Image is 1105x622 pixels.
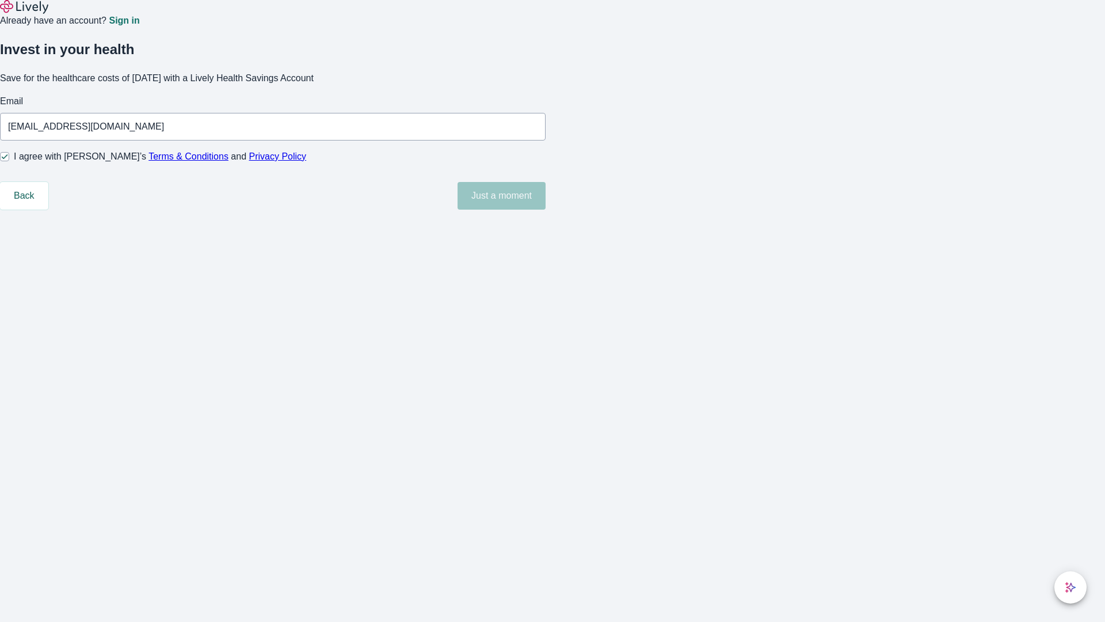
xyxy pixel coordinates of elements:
span: I agree with [PERSON_NAME]’s and [14,150,306,164]
a: Terms & Conditions [148,151,228,161]
svg: Lively AI Assistant [1065,582,1076,593]
a: Sign in [109,16,139,25]
a: Privacy Policy [249,151,307,161]
button: chat [1054,571,1087,604]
